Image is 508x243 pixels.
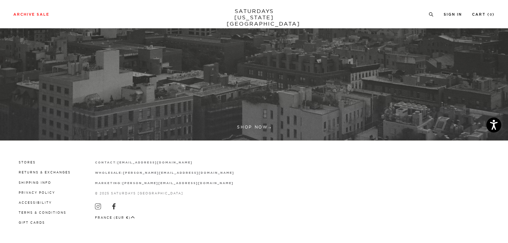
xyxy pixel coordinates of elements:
[95,171,123,174] strong: wholesale:
[123,171,234,174] a: [PERSON_NAME][EMAIL_ADDRESS][DOMAIN_NAME]
[227,8,282,27] a: SATURDAYS[US_STATE][GEOGRAPHIC_DATA]
[19,160,36,164] a: Stores
[117,160,192,164] a: [EMAIL_ADDRESS][DOMAIN_NAME]
[122,181,233,185] a: [PERSON_NAME][EMAIL_ADDRESS][DOMAIN_NAME]
[19,170,71,174] a: Returns & Exchanges
[19,221,45,224] a: Gift Cards
[444,13,462,16] a: Sign In
[95,215,135,220] button: France (EUR €)
[122,182,233,185] strong: [PERSON_NAME][EMAIL_ADDRESS][DOMAIN_NAME]
[490,13,492,16] small: 0
[19,201,52,204] a: Accessibility
[472,13,495,16] a: Cart (0)
[19,211,66,214] a: Terms & Conditions
[95,161,118,164] strong: contact:
[123,171,234,174] strong: [PERSON_NAME][EMAIL_ADDRESS][DOMAIN_NAME]
[19,181,51,184] a: Shipping Info
[19,191,55,194] a: Privacy Policy
[13,13,49,16] a: Archive Sale
[95,182,123,185] strong: marketing:
[95,191,234,196] p: © 2025 Saturdays [GEOGRAPHIC_DATA]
